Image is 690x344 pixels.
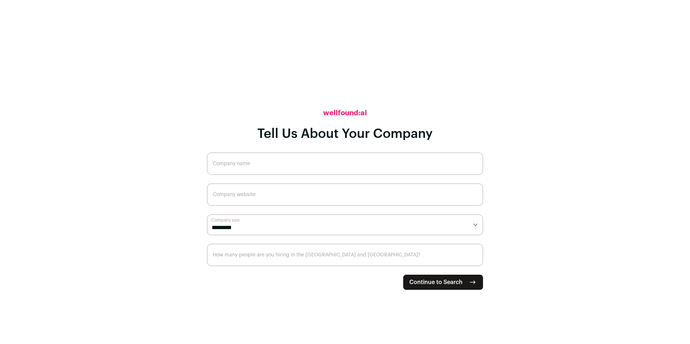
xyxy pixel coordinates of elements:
[403,275,483,290] button: Continue to Search
[207,153,483,175] input: Company name
[207,183,483,206] input: Company website
[323,108,367,118] h2: wellfound:ai
[409,278,463,287] span: Continue to Search
[257,127,433,141] h1: Tell Us About Your Company
[207,244,483,266] input: How many people are you hiring in the US and Canada?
